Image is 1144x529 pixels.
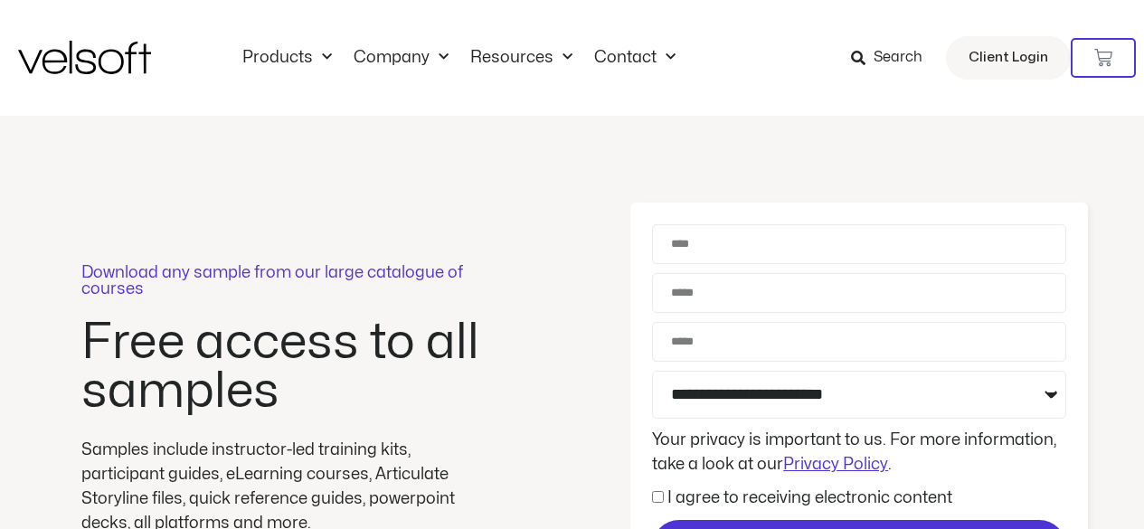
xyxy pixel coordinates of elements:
[783,457,888,472] a: Privacy Policy
[583,48,686,68] a: ContactMenu Toggle
[874,46,922,70] span: Search
[946,36,1071,80] a: Client Login
[648,428,1071,477] div: Your privacy is important to us. For more information, take a look at our .
[81,318,488,416] h2: Free access to all samples
[667,490,952,505] label: I agree to receiving electronic content
[81,265,488,298] p: Download any sample from our large catalogue of courses
[343,48,459,68] a: CompanyMenu Toggle
[851,43,935,73] a: Search
[232,48,686,68] nav: Menu
[459,48,583,68] a: ResourcesMenu Toggle
[969,46,1048,70] span: Client Login
[18,41,151,74] img: Velsoft Training Materials
[232,48,343,68] a: ProductsMenu Toggle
